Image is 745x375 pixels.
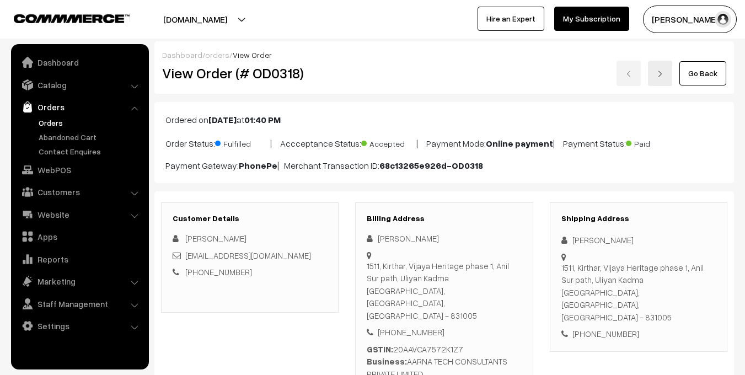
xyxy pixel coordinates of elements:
[244,114,281,125] b: 01:40 PM
[367,344,393,354] b: GSTIN:
[486,138,553,149] b: Online payment
[367,260,521,322] div: 1511, Kirthar, Vijaya Heritage phase 1, Anil Sur path, Uliyan Kadma [GEOGRAPHIC_DATA], [GEOGRAPHI...
[561,328,716,340] div: [PHONE_NUMBER]
[36,131,145,143] a: Abandoned Cart
[367,232,521,245] div: [PERSON_NAME]
[379,160,483,171] b: 68c13265e926d-OD0318
[162,65,339,82] h2: View Order (# OD0318)
[185,250,311,260] a: [EMAIL_ADDRESS][DOMAIN_NAME]
[205,50,229,60] a: orders
[14,160,145,180] a: WebPOS
[657,71,663,77] img: right-arrow.png
[185,267,252,277] a: [PHONE_NUMBER]
[165,113,723,126] p: Ordered on at
[125,6,266,33] button: [DOMAIN_NAME]
[14,11,110,24] a: COMMMERCE
[14,227,145,247] a: Apps
[14,75,145,95] a: Catalog
[14,14,130,23] img: COMMMERCE
[367,326,521,339] div: [PHONE_NUMBER]
[561,214,716,223] h3: Shipping Address
[679,61,726,85] a: Go Back
[14,271,145,291] a: Marketing
[14,97,145,117] a: Orders
[165,135,723,150] p: Order Status: | Accceptance Status: | Payment Mode: | Payment Status:
[14,294,145,314] a: Staff Management
[36,146,145,157] a: Contact Enquires
[478,7,544,31] a: Hire an Expert
[208,114,237,125] b: [DATE]
[233,50,272,60] span: View Order
[36,117,145,128] a: Orders
[715,11,731,28] img: user
[239,160,277,171] b: PhonePe
[626,135,681,149] span: Paid
[215,135,270,149] span: Fulfilled
[554,7,629,31] a: My Subscription
[14,205,145,224] a: Website
[367,356,407,366] b: Business:
[162,50,202,60] a: Dashboard
[173,214,327,223] h3: Customer Details
[14,52,145,72] a: Dashboard
[561,261,716,324] div: 1511, Kirthar, Vijaya Heritage phase 1, Anil Sur path, Uliyan Kadma [GEOGRAPHIC_DATA], [GEOGRAPHI...
[361,135,416,149] span: Accepted
[367,214,521,223] h3: Billing Address
[14,249,145,269] a: Reports
[643,6,737,33] button: [PERSON_NAME]
[162,49,726,61] div: / /
[185,233,246,243] span: [PERSON_NAME]
[165,159,723,172] p: Payment Gateway: | Merchant Transaction ID:
[561,234,716,247] div: [PERSON_NAME]
[14,182,145,202] a: Customers
[14,316,145,336] a: Settings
